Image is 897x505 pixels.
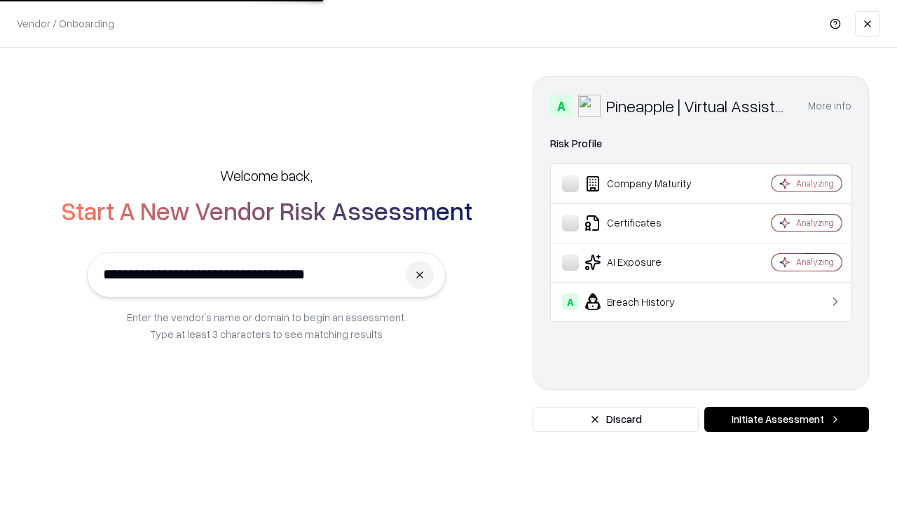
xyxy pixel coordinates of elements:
[796,177,834,189] div: Analyzing
[562,215,730,231] div: Certificates
[550,95,573,117] div: A
[796,256,834,268] div: Analyzing
[127,309,406,342] p: Enter the vendor’s name or domain to begin an assessment. Type at least 3 characters to see match...
[533,407,699,432] button: Discard
[61,196,472,224] h2: Start A New Vendor Risk Assessment
[562,175,730,192] div: Company Maturity
[606,95,791,117] div: Pineapple | Virtual Assistant Agency
[808,93,851,119] button: More info
[704,407,869,432] button: Initiate Assessment
[220,166,313,185] h5: Welcome back,
[562,254,730,271] div: AI Exposure
[550,135,851,152] div: Risk Profile
[17,16,114,31] p: Vendor / Onboarding
[578,95,601,117] img: Pineapple | Virtual Assistant Agency
[796,217,834,229] div: Analyzing
[562,293,730,310] div: Breach History
[562,293,579,310] div: A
